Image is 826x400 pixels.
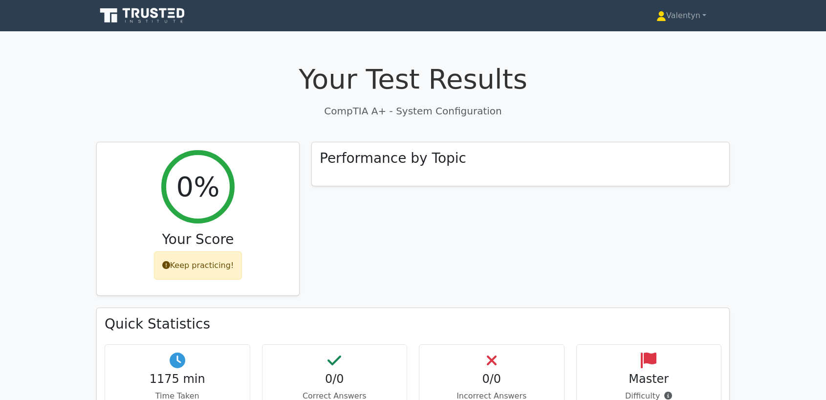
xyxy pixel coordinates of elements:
[270,372,399,386] h4: 0/0
[633,6,730,25] a: Valentyn
[585,372,714,386] h4: Master
[105,231,291,248] h3: Your Score
[320,150,466,167] h3: Performance by Topic
[96,104,730,118] p: CompTIA A+ - System Configuration
[113,372,242,386] h4: 1175 min
[427,372,556,386] h4: 0/0
[105,316,721,333] h3: Quick Statistics
[96,63,730,95] h1: Your Test Results
[154,251,242,280] div: Keep practicing!
[176,170,220,203] h2: 0%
